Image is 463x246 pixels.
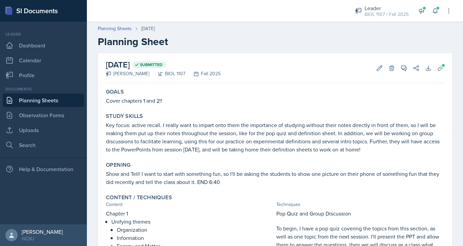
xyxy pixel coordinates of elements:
[3,54,84,67] a: Calendar
[365,4,409,12] div: Leader
[117,234,274,242] p: Information
[3,108,84,122] a: Observation Forms
[185,70,221,77] div: Fall 2025
[149,70,185,77] div: BIOL 1107
[3,138,84,152] a: Search
[106,170,444,186] p: Show and Tell! I want to start with something fun, so I'll be asking the students to show one pic...
[106,70,149,77] div: [PERSON_NAME]
[106,162,131,168] label: Opening
[106,121,444,153] p: Key focus: active recall. I really want to impart onto them the importance of studying without th...
[106,194,172,201] label: Content / Techniques
[22,228,63,235] div: [PERSON_NAME]
[111,218,274,226] p: Unifying themes
[3,162,84,176] div: Help & Documentation
[98,25,132,32] a: Planning Sheets
[3,68,84,82] a: Profile
[140,62,163,67] span: Submitted
[117,226,274,234] p: Organization
[106,97,444,105] p: Cover chapters 1 and 2!!
[3,39,84,52] a: Dashboard
[98,36,452,48] h2: Planning Sheet
[106,113,143,120] label: Study Skills
[365,11,409,18] div: BIOL 1107 / Fall 2025
[141,25,155,32] div: [DATE]
[3,94,84,107] a: Planning Sheets
[106,209,274,218] p: Chapter 1
[106,201,274,208] div: Content
[3,31,84,37] div: Leader
[276,209,444,218] p: Pop Quiz and Group Discussion
[3,86,84,92] div: Documents
[106,88,124,95] label: Goals
[22,235,63,242] div: GCSU
[276,201,444,208] div: Techniques
[3,123,84,137] a: Uploads
[106,59,221,71] h2: [DATE]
